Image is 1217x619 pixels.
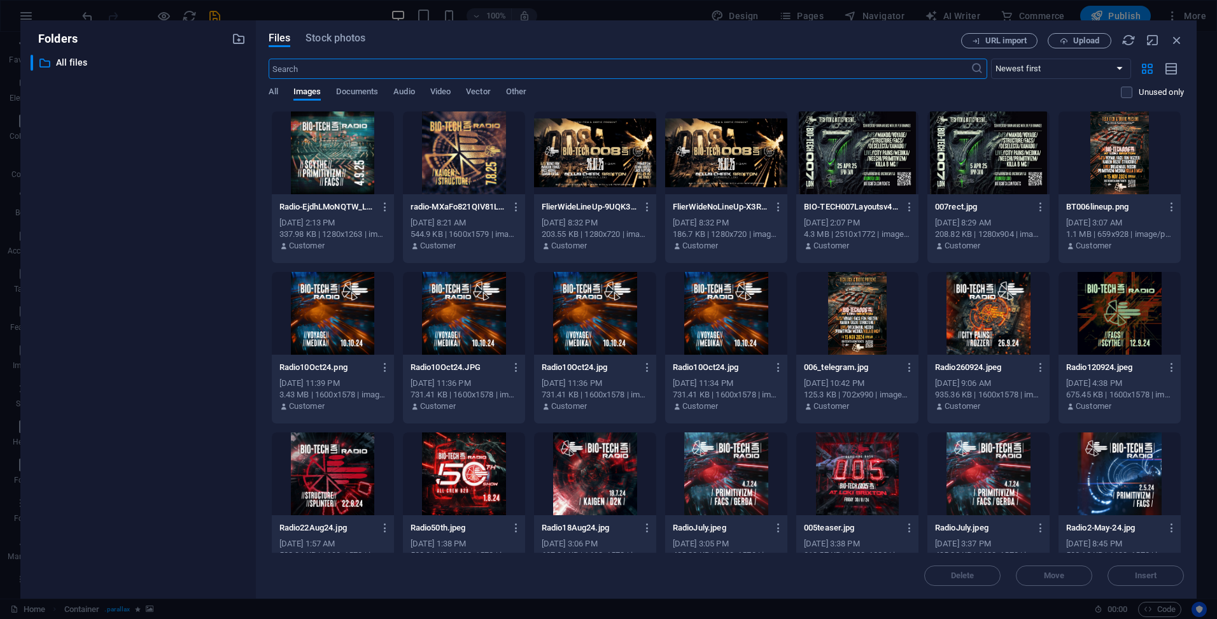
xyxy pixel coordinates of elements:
div: [DATE] 8:32 PM [542,217,649,229]
button: URL import [961,33,1038,48]
p: Customer [1076,240,1111,252]
div: 1.1 MB | 659x928 | image/png [1066,229,1173,240]
div: 3.43 MB | 1600x1578 | image/png [279,389,386,401]
div: 125.3 KB | 702x990 | image/jpeg [804,389,911,401]
span: URL import [985,37,1027,45]
div: 4.3 MB | 2510x1772 | image/png [804,229,911,240]
p: Customer [945,240,980,252]
input: Search [269,59,971,79]
p: Customer [682,401,718,412]
div: [DATE] 3:38 PM [804,538,911,550]
div: 495.82 KB | 1600x1578 | image/jpeg [935,550,1042,561]
div: 318.57 KB | 1280x1280 | image/jpeg [804,550,911,561]
p: BT006lineup.png [1066,201,1162,213]
div: 731.41 KB | 1600x1578 | image/jpeg [411,389,517,401]
div: [DATE] 10:42 PM [804,378,911,389]
p: 007rect.jpg [935,201,1031,213]
span: Video [430,84,451,102]
p: radio-MXaFo821QIV81LrOamyQ9A.jpeg [411,201,506,213]
div: 935.36 KB | 1600x1578 | image/jpeg [935,389,1042,401]
p: Folders [31,31,78,47]
p: 005teaser.jpg [804,522,899,534]
div: 675.45 KB | 1600x1578 | image/jpeg [1066,389,1173,401]
p: 006_telegram.jpg [804,362,899,373]
div: 495.82 KB | 1600x1578 | image/jpeg [673,550,780,561]
div: 637.84 KB | 1600x1578 | image/jpeg [542,550,649,561]
div: [DATE] 11:34 PM [673,378,780,389]
i: Create new folder [232,32,246,46]
span: Audio [393,84,414,102]
span: Other [506,84,526,102]
p: Customer [289,401,325,412]
div: [DATE] 8:21 AM [411,217,517,229]
p: Customer [420,240,456,252]
p: Radio2-May-24.jpg [1066,522,1162,534]
p: FlierWideLineUp-9UQK3HP_BmaWpvnvCkqcDg.jpg [542,201,637,213]
iframe: chat widget [577,516,617,554]
span: Upload [1073,37,1099,45]
p: BIO-TECH007Layoutsv4_04.png [804,201,899,213]
div: [DATE] 11:36 PM [542,378,649,389]
div: [DATE] 8:32 PM [673,217,780,229]
div: [DATE] 1:38 PM [411,538,517,550]
p: Customer [289,240,325,252]
p: RadioJuly.jpeg [935,522,1031,534]
p: Customer [682,240,718,252]
p: Radio10Oct24.jpg [673,362,768,373]
div: 337.98 KB | 1280x1263 | image/jpeg [279,229,386,240]
p: Customer [945,401,980,412]
div: [DATE] 11:39 PM [279,378,386,389]
div: 203.55 KB | 1280x720 | image/jpeg [542,229,649,240]
p: Displays only files that are not in use on the website. Files added during this session can still... [1139,87,1184,98]
p: Radio260924.jpeg [935,362,1031,373]
i: Close [1170,33,1184,47]
p: Customer [1076,401,1111,412]
p: Radio120924.jpeg [1066,362,1162,373]
p: Radio22Aug24.jpg [279,522,375,534]
p: RadioJuly.jpeg [673,522,768,534]
span: Files [269,31,291,46]
span: Vector [466,84,491,102]
p: All files [56,55,222,70]
div: [DATE] 8:29 AM [935,217,1042,229]
div: [DATE] 1:57 AM [279,538,386,550]
p: Customer [813,240,849,252]
div: 544.9 KB | 1600x1579 | image/jpeg [411,229,517,240]
div: [DATE] 3:06 PM [542,538,649,550]
i: Minimize [1146,33,1160,47]
div: 208.82 KB | 1280x904 | image/jpeg [935,229,1042,240]
div: 186.7 KB | 1280x720 | image/jpeg [673,229,780,240]
p: Radio50th.jpeg [411,522,506,534]
p: Radio10Oct24.JPG [411,362,506,373]
p: Radio10Oct24.png [279,362,375,373]
div: 522.94 KB | 1600x1578 | image/jpeg [411,550,517,561]
span: Images [293,84,321,102]
span: All [269,84,278,102]
div: [DATE] 4:38 PM [1066,378,1173,389]
p: Customer [420,401,456,412]
p: Customer [551,401,587,412]
span: Documents [336,84,378,102]
p: Radio-EjdhLMoNQTW_LbwrIZhUgg.jpeg [279,201,375,213]
div: [DATE] 11:36 PM [411,378,517,389]
p: Radio18Aug24.jpg [542,522,637,534]
div: [DATE] 2:07 PM [804,217,911,229]
button: Upload [1048,33,1111,48]
p: Radio10Oct24.jpg [542,362,637,373]
div: 731.41 KB | 1600x1578 | image/jpeg [673,389,780,401]
div: [DATE] 3:05 PM [673,538,780,550]
p: FlierWideNoLineUp-X3RXy95v_UxWTh9hrhH3AQ.jpg [673,201,768,213]
div: [DATE] 9:06 AM [935,378,1042,389]
div: [DATE] 3:37 PM [935,538,1042,550]
div: 532.12 KB | 1600x1578 | image/jpeg [1066,550,1173,561]
span: Stock photos [306,31,365,46]
div: 731.41 KB | 1600x1578 | image/jpeg [542,389,649,401]
i: Reload [1122,33,1136,47]
p: Customer [813,401,849,412]
div: [DATE] 3:07 AM [1066,217,1173,229]
div: 588.04 KB | 1600x1578 | image/jpeg [279,550,386,561]
p: Customer [551,240,587,252]
div: [DATE] 2:13 PM [279,217,386,229]
div: [DATE] 8:45 PM [1066,538,1173,550]
div: ​ [31,55,33,71]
